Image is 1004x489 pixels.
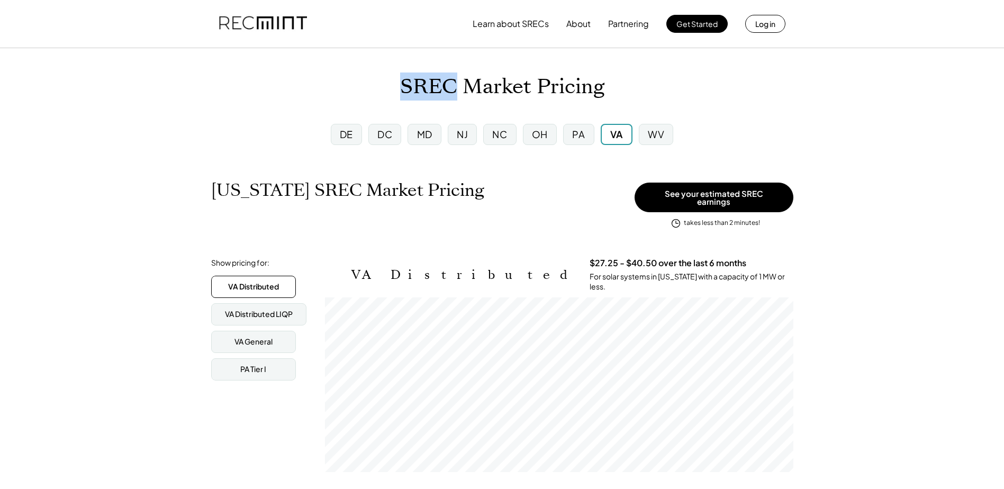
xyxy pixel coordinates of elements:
button: Get Started [666,15,728,33]
div: MD [417,128,432,141]
button: Learn about SRECs [473,13,549,34]
div: NC [492,128,507,141]
h2: VA Distributed [351,267,574,283]
button: About [566,13,591,34]
div: PA [572,128,585,141]
h1: SREC Market Pricing [400,75,604,99]
div: DC [377,128,392,141]
div: WV [648,128,664,141]
div: DE [340,128,353,141]
div: VA General [234,337,273,347]
div: OH [532,128,548,141]
div: NJ [457,128,468,141]
div: For solar systems in [US_STATE] with a capacity of 1 MW or less. [590,271,793,292]
div: PA Tier I [240,364,266,375]
img: recmint-logotype%403x.png [219,6,307,42]
h3: $27.25 - $40.50 over the last 6 months [590,258,746,269]
button: Partnering [608,13,649,34]
h1: [US_STATE] SREC Market Pricing [211,180,484,201]
div: VA Distributed [228,282,279,292]
div: VA [610,128,623,141]
div: takes less than 2 minutes! [684,219,760,228]
div: Show pricing for: [211,258,269,268]
button: Log in [745,15,785,33]
div: VA Distributed LIQP [225,309,293,320]
button: See your estimated SREC earnings [635,183,793,212]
